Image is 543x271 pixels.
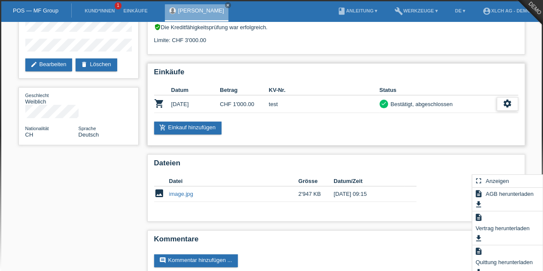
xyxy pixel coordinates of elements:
td: CHF 1'000.00 [220,95,269,113]
span: 1 [115,2,121,9]
i: comment [159,257,166,264]
a: DE ▾ [451,8,470,13]
span: Nationalität [25,126,49,131]
div: Die Kreditfähigkeitsprüfung war erfolgreich. Limite: CHF 3'000.00 [154,24,518,50]
a: account_circleXLCH AG - DEMO ▾ [478,8,539,13]
i: account_circle [482,7,491,15]
i: add_shopping_cart [159,124,166,131]
h2: Einkäufe [154,68,518,81]
h2: Dateien [154,159,518,172]
th: Datum [171,85,220,95]
td: [DATE] 09:15 [334,186,404,202]
a: [PERSON_NAME] [178,7,224,14]
i: close [226,3,230,7]
a: Einkäufe [119,8,152,13]
i: check [381,100,387,107]
i: settings [503,99,512,108]
i: image [154,188,164,198]
div: Weiblich [25,92,79,105]
a: editBearbeiten [25,58,73,71]
td: [DATE] [171,95,220,113]
a: add_shopping_cartEinkauf hinzufügen [154,122,222,134]
i: POSP00027839 [154,98,164,109]
i: edit [30,61,37,68]
th: Datei [169,176,298,186]
h2: Kommentare [154,235,518,248]
a: commentKommentar hinzufügen ... [154,254,238,267]
th: Betrag [220,85,269,95]
a: POS — MF Group [13,7,58,14]
a: buildWerkzeuge ▾ [390,8,442,13]
td: 2'947 KB [298,186,334,202]
span: Schweiz [25,131,33,138]
a: deleteLöschen [76,58,117,71]
th: KV-Nr. [269,85,379,95]
span: Geschlecht [25,93,49,98]
i: verified_user [154,24,161,30]
a: bookAnleitung ▾ [333,8,382,13]
div: Bestätigt, abgeschlossen [388,100,453,109]
i: book [337,7,346,15]
th: Datum/Zeit [334,176,404,186]
span: Deutsch [79,131,99,138]
span: Sprache [79,126,96,131]
th: Status [379,85,497,95]
a: Kund*innen [80,8,119,13]
td: test [269,95,379,113]
i: delete [81,61,88,68]
i: build [394,7,403,15]
a: close [225,2,231,8]
th: Grösse [298,176,334,186]
a: image.jpg [169,191,193,197]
